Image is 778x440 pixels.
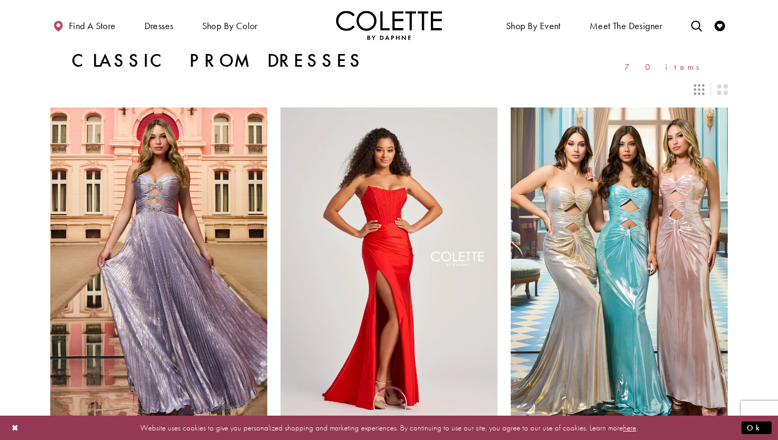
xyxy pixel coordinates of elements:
div: Layout Controls [44,78,734,101]
span: Find a store [69,21,116,31]
a: Visit Colette by Daphne Style No. CL8545 Page [511,107,728,423]
a: here [623,422,636,433]
p: Website uses cookies to give you personalized shopping and marketing experiences. By continuing t... [76,420,702,435]
a: Visit Home Page [336,11,442,40]
a: Meet the designer [587,11,665,40]
span: Dresses [142,11,176,40]
span: Dresses [144,21,174,31]
span: Switch layout to 3 columns [694,84,704,95]
a: Toggle search [689,11,704,40]
span: Shop By Event [503,11,564,40]
a: Check Wishlist [712,11,728,40]
span: Shop By Event [506,21,561,31]
span: 70 items [625,62,707,71]
span: Meet the designer [590,21,663,31]
button: Close Dialog [6,418,24,437]
span: Shop by color [200,11,260,40]
span: Shop by color [202,21,258,31]
span: Switch layout to 2 columns [717,84,728,95]
h1: Classic Prom Dresses [71,50,365,71]
img: Colette by Daphne [336,11,442,40]
a: Visit Colette by Daphne Style No. CL8520 Page [50,107,267,423]
a: Find a store [50,11,118,40]
button: Submit Dialog [741,421,772,434]
a: Visit Colette by Daphne Style No. CL5158 Page [281,107,497,423]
